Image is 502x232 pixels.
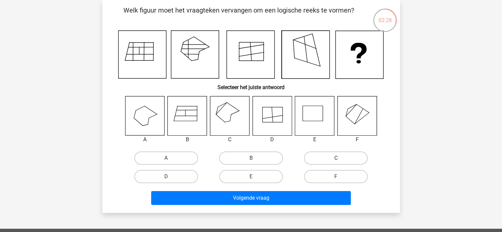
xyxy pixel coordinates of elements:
[162,136,212,144] div: B
[290,136,340,144] div: E
[373,8,397,24] div: 02:28
[219,170,283,183] label: E
[304,151,368,165] label: C
[120,136,170,144] div: A
[332,136,382,144] div: F
[134,170,198,183] label: D
[134,151,198,165] label: A
[304,170,368,183] label: F
[248,136,297,144] div: D
[113,5,365,25] p: Welk figuur moet het vraagteken vervangen om een logische reeks te vormen?
[219,151,283,165] label: B
[205,136,255,144] div: C
[151,191,351,205] button: Volgende vraag
[113,79,389,90] h6: Selecteer het juiste antwoord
